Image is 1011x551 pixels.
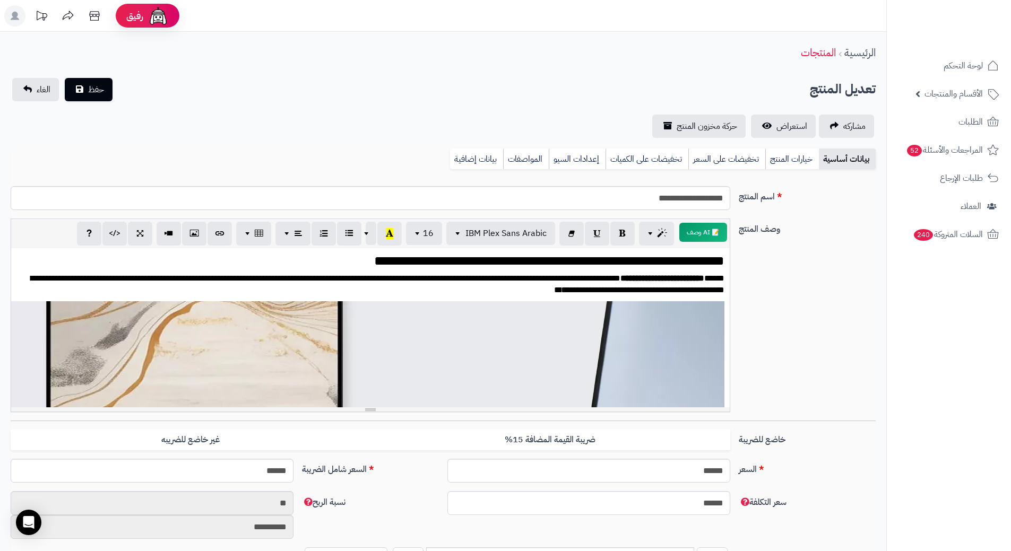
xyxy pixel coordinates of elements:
span: لوحة التحكم [944,58,983,73]
a: السلات المتروكة240 [893,222,1005,247]
span: سعر التكلفة [739,496,787,509]
label: السعر [735,459,880,476]
span: 52 [907,145,922,156]
span: حفظ [88,83,104,96]
a: إعدادات السيو [549,148,606,170]
a: المنتجات [801,45,836,60]
a: تحديثات المنصة [28,5,55,29]
img: ai-face.png [148,5,169,27]
span: رفيق [126,10,143,22]
a: تخفيضات على الكميات [606,148,688,170]
button: 📝 AI وصف [679,223,727,242]
span: الطلبات [958,115,983,129]
a: المواصفات [503,148,549,170]
button: IBM Plex Sans Arabic [446,222,555,245]
div: Open Intercom Messenger [16,510,41,535]
a: المراجعات والأسئلة52 [893,137,1005,163]
span: الأقسام والمنتجات [924,86,983,101]
label: خاضع للضريبة [735,429,880,446]
a: بيانات أساسية [819,148,876,170]
a: طلبات الإرجاع [893,165,1005,191]
span: العملاء [961,199,981,214]
span: مشاركه [843,120,866,133]
h2: تعديل المنتج [810,78,876,100]
a: خيارات المنتج [765,148,819,170]
a: الطلبات [893,109,1005,135]
span: نسبة الربح [302,496,345,509]
span: حركة مخزون المنتج [677,120,737,133]
a: حركة مخزون المنتج [652,115,746,138]
span: 240 [914,229,933,241]
a: العملاء [893,194,1005,219]
span: الغاء [37,83,50,96]
a: الرئيسية [844,45,876,60]
span: المراجعات والأسئلة [906,143,983,158]
span: IBM Plex Sans Arabic [465,227,547,240]
span: السلات المتروكة [913,227,983,242]
label: ضريبة القيمة المضافة 15% [370,429,730,451]
a: الغاء [12,78,59,101]
span: استعراض [776,120,807,133]
a: مشاركه [819,115,874,138]
label: اسم المنتج [735,186,880,203]
button: 16 [406,222,442,245]
label: وصف المنتج [735,218,880,235]
button: حفظ [65,78,113,101]
a: تخفيضات على السعر [688,148,765,170]
span: طلبات الإرجاع [940,171,983,186]
a: لوحة التحكم [893,53,1005,78]
a: استعراض [751,115,816,138]
span: 16 [423,227,434,240]
label: غير خاضع للضريبه [11,429,370,451]
a: بيانات إضافية [450,148,503,170]
label: السعر شامل الضريبة [298,459,443,476]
